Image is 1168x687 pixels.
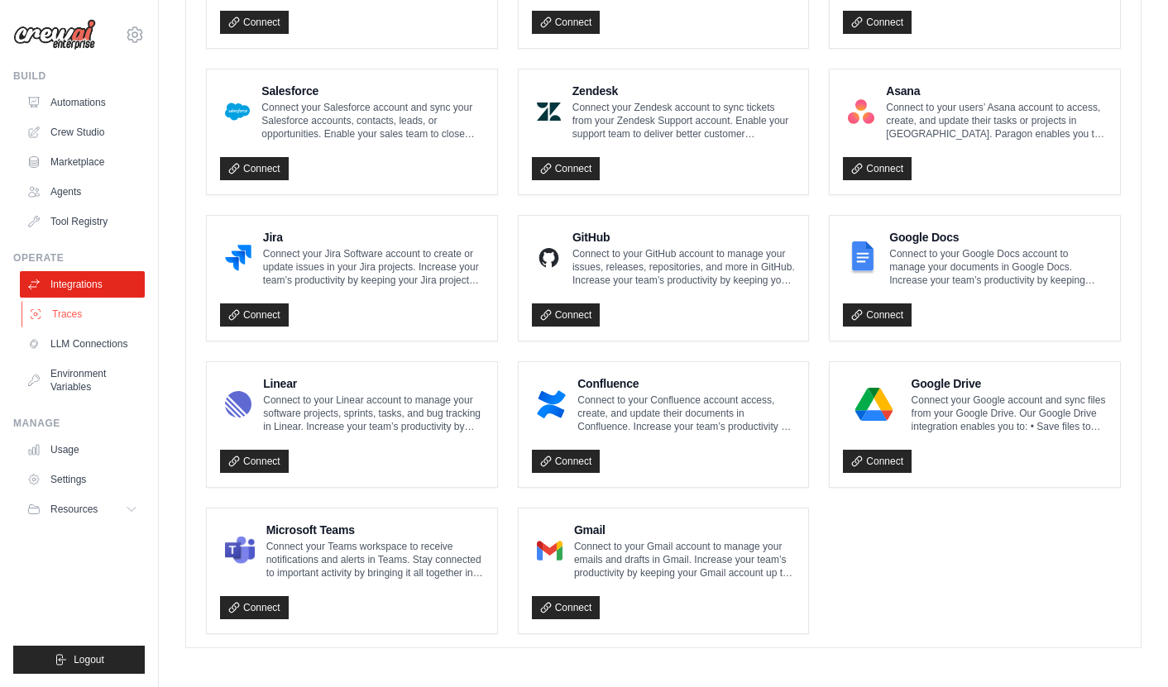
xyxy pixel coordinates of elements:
[22,301,146,327] a: Traces
[263,247,484,287] p: Connect your Jira Software account to create or update issues in your Jira projects. Increase you...
[225,534,255,567] img: Microsoft Teams Logo
[537,95,561,128] img: Zendesk Logo
[225,388,251,421] img: Linear Logo
[220,11,289,34] a: Connect
[20,360,145,400] a: Environment Variables
[13,251,145,265] div: Operate
[577,375,795,392] h4: Confluence
[886,83,1107,99] h4: Asana
[843,157,912,180] a: Connect
[263,394,483,433] p: Connect to your Linear account to manage your software projects, sprints, tasks, and bug tracking...
[266,540,484,580] p: Connect your Teams workspace to receive notifications and alerts in Teams. Stay connected to impo...
[532,596,601,619] a: Connect
[532,11,601,34] a: Connect
[225,95,250,128] img: Salesforce Logo
[20,208,145,235] a: Tool Registry
[537,534,562,567] img: Gmail Logo
[537,241,561,274] img: GitHub Logo
[537,388,567,421] img: Confluence Logo
[220,303,289,327] a: Connect
[261,101,483,141] p: Connect your Salesforce account and sync your Salesforce accounts, contacts, leads, or opportunit...
[889,247,1107,287] p: Connect to your Google Docs account to manage your documents in Google Docs. Increase your team’s...
[220,596,289,619] a: Connect
[532,450,601,473] a: Connect
[13,417,145,430] div: Manage
[574,540,795,580] p: Connect to your Gmail account to manage your emails and drafts in Gmail. Increase your team’s pro...
[50,503,98,516] span: Resources
[912,394,1107,433] p: Connect your Google account and sync files from your Google Drive. Our Google Drive integration e...
[220,157,289,180] a: Connect
[13,69,145,83] div: Build
[843,303,912,327] a: Connect
[20,149,145,175] a: Marketplace
[848,388,899,421] img: Google Drive Logo
[532,157,601,180] a: Connect
[20,496,145,522] button: Resources
[261,83,483,99] h4: Salesforce
[572,229,795,246] h4: GitHub
[263,229,484,246] h4: Jira
[20,119,145,146] a: Crew Studio
[848,241,878,274] img: Google Docs Logo
[225,241,251,274] img: Jira Logo
[572,83,796,99] h4: Zendesk
[220,450,289,473] a: Connect
[20,437,145,463] a: Usage
[572,101,796,141] p: Connect your Zendesk account to sync tickets from your Zendesk Support account. Enable your suppo...
[20,179,145,205] a: Agents
[843,450,912,473] a: Connect
[20,271,145,298] a: Integrations
[266,522,484,538] h4: Microsoft Teams
[20,331,145,357] a: LLM Connections
[532,303,601,327] a: Connect
[13,19,96,50] img: Logo
[889,229,1107,246] h4: Google Docs
[886,101,1107,141] p: Connect to your users’ Asana account to access, create, and update their tasks or projects in [GE...
[263,375,483,392] h4: Linear
[572,247,795,287] p: Connect to your GitHub account to manage your issues, releases, repositories, and more in GitHub....
[74,653,104,666] span: Logout
[20,89,145,116] a: Automations
[912,375,1107,392] h4: Google Drive
[848,95,874,128] img: Asana Logo
[577,394,795,433] p: Connect to your Confluence account access, create, and update their documents in Confluence. Incr...
[13,646,145,674] button: Logout
[574,522,795,538] h4: Gmail
[20,466,145,493] a: Settings
[843,11,912,34] a: Connect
